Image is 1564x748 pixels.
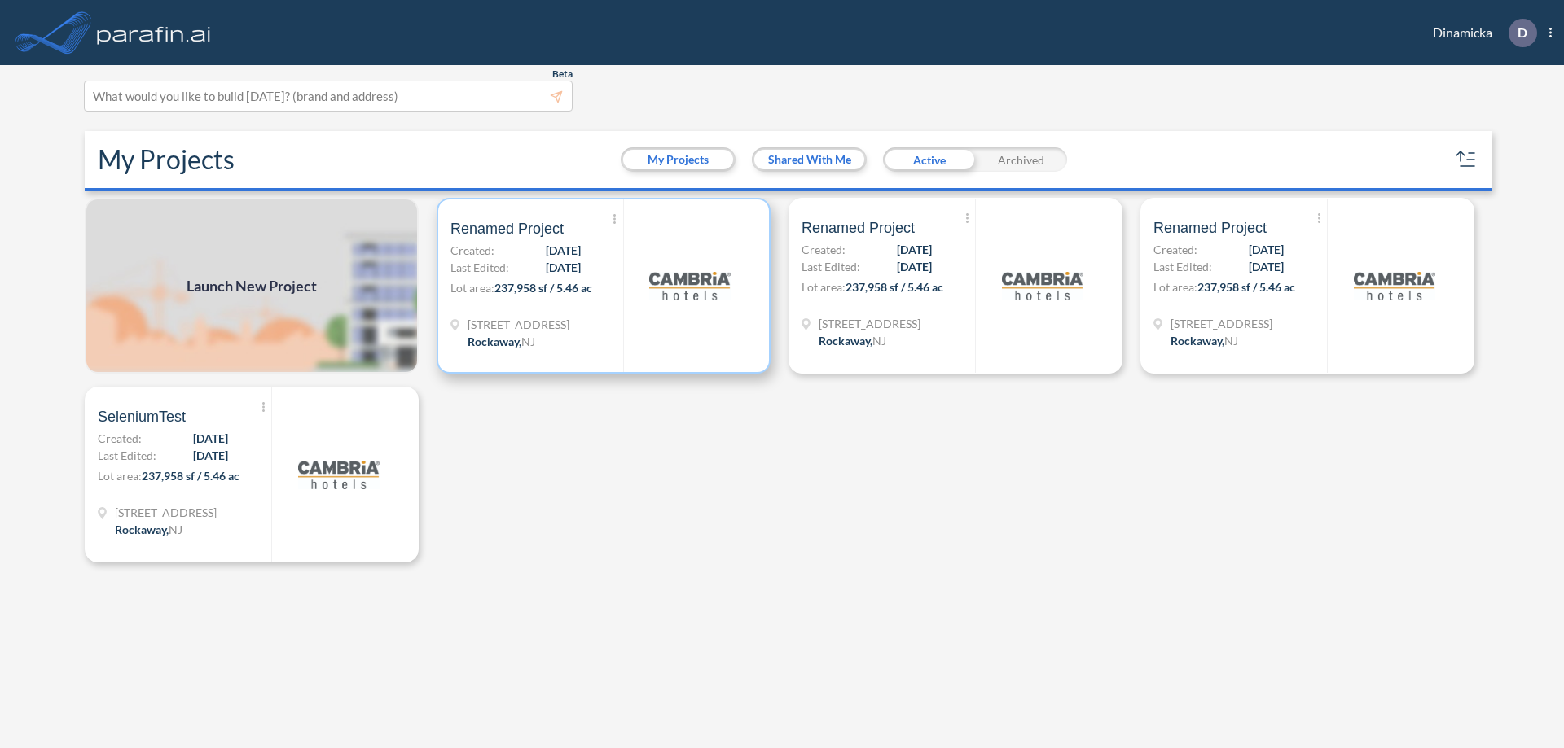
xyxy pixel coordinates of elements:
[115,523,169,536] span: Rockaway ,
[187,275,317,297] span: Launch New Project
[1408,19,1552,47] div: Dinamicka
[521,335,535,348] span: NJ
[1171,315,1272,332] span: 321 Mt Hope Ave
[754,150,864,169] button: Shared With Me
[298,434,380,515] img: logo
[94,16,214,49] img: logo
[494,281,592,295] span: 237,958 sf / 5.46 ac
[193,447,228,464] span: [DATE]
[193,430,228,447] span: [DATE]
[450,219,564,238] span: Renamed Project
[819,332,886,349] div: Rockaway, NJ
[450,259,509,276] span: Last Edited:
[169,523,182,536] span: NJ
[1171,332,1238,349] div: Rockaway, NJ
[1518,25,1527,40] p: D
[819,315,920,332] span: 321 Mt Hope Ave
[1153,258,1212,275] span: Last Edited:
[649,245,731,326] img: logo
[115,521,182,538] div: Rockaway, NJ
[1153,241,1197,258] span: Created:
[1002,245,1083,326] img: logo
[98,144,235,175] h2: My Projects
[802,280,846,294] span: Lot area:
[85,198,419,374] a: Launch New Project
[115,504,217,521] span: 321 Mt Hope Ave
[98,469,142,483] span: Lot area:
[802,218,915,238] span: Renamed Project
[1153,218,1267,238] span: Renamed Project
[1171,334,1224,348] span: Rockaway ,
[98,407,186,426] span: SeleniumTest
[819,334,872,348] span: Rockaway ,
[897,258,932,275] span: [DATE]
[450,281,494,295] span: Lot area:
[468,335,521,348] span: Rockaway ,
[846,280,943,294] span: 237,958 sf / 5.46 ac
[1249,258,1284,275] span: [DATE]
[546,259,581,276] span: [DATE]
[1354,245,1435,326] img: logo
[1153,280,1197,294] span: Lot area:
[1197,280,1295,294] span: 237,958 sf / 5.46 ac
[1224,334,1238,348] span: NJ
[897,241,932,258] span: [DATE]
[142,469,239,483] span: 237,958 sf / 5.46 ac
[802,241,846,258] span: Created:
[468,333,535,350] div: Rockaway, NJ
[450,242,494,259] span: Created:
[883,147,975,172] div: Active
[1249,241,1284,258] span: [DATE]
[98,430,142,447] span: Created:
[98,447,156,464] span: Last Edited:
[468,316,569,333] span: 321 Mt Hope Ave
[1453,147,1479,173] button: sort
[552,68,573,81] span: Beta
[975,147,1067,172] div: Archived
[623,150,733,169] button: My Projects
[546,242,581,259] span: [DATE]
[802,258,860,275] span: Last Edited:
[85,198,419,374] img: add
[872,334,886,348] span: NJ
